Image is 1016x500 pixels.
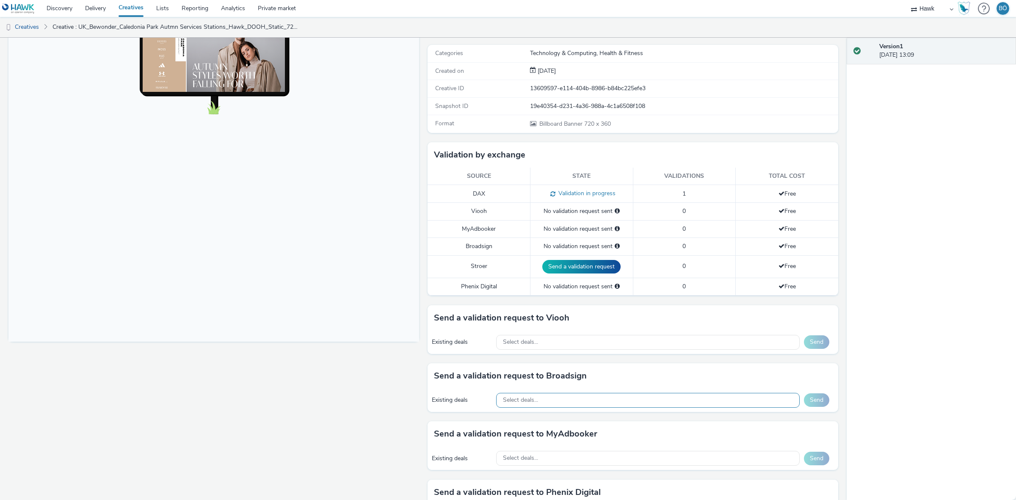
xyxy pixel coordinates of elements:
[432,338,492,346] div: Existing deals
[538,120,611,128] span: 720 x 360
[434,149,525,161] h3: Validation by exchange
[615,282,620,291] div: Please select a deal below and click on Send to send a validation request to Phenix Digital.
[779,225,796,233] span: Free
[432,454,492,463] div: Existing deals
[958,2,970,15] img: Hawk Academy
[428,203,530,220] td: Viooh
[542,260,621,273] button: Send a validation request
[435,119,454,127] span: Format
[879,42,1009,60] div: [DATE] 13:09
[530,49,837,58] div: Technology & Computing, Health & Fitness
[428,185,530,203] td: DAX
[535,242,629,251] div: No validation request sent
[682,225,686,233] span: 0
[435,67,464,75] span: Created on
[428,278,530,295] td: Phenix Digital
[633,168,736,185] th: Validations
[435,102,468,110] span: Snapshot ID
[535,282,629,291] div: No validation request sent
[539,120,584,128] span: Billboard Banner
[779,282,796,290] span: Free
[536,67,556,75] span: [DATE]
[2,3,35,14] img: undefined Logo
[736,168,839,185] th: Total cost
[615,207,620,215] div: Please select a deal below and click on Send to send a validation request to Viooh.
[503,339,538,346] span: Select deals...
[958,2,974,15] a: Hawk Academy
[615,242,620,251] div: Please select a deal below and click on Send to send a validation request to Broadsign.
[435,49,463,57] span: Categories
[134,26,276,106] img: Advertisement preview
[682,207,686,215] span: 0
[779,242,796,250] span: Free
[999,2,1007,15] div: BÖ
[879,42,903,50] strong: Version 1
[779,207,796,215] span: Free
[428,238,530,255] td: Broadsign
[434,370,587,382] h3: Send a validation request to Broadsign
[536,67,556,75] div: Creation 05 September 2025, 13:09
[530,84,837,93] div: 13609597-e114-404b-8986-b84bc225efe3
[779,190,796,198] span: Free
[432,396,492,404] div: Existing deals
[435,84,464,92] span: Creative ID
[615,225,620,233] div: Please select a deal below and click on Send to send a validation request to MyAdbooker.
[428,255,530,278] td: Stroer
[804,335,829,349] button: Send
[779,262,796,270] span: Free
[682,262,686,270] span: 0
[428,168,530,185] th: Source
[535,225,629,233] div: No validation request sent
[530,168,633,185] th: State
[530,102,837,110] div: 19e40354-d231-4a36-988a-4c1a6508f108
[682,242,686,250] span: 0
[682,190,686,198] span: 1
[434,486,601,499] h3: Send a validation request to Phenix Digital
[4,23,13,32] img: dooh
[428,220,530,238] td: MyAdbooker
[535,207,629,215] div: No validation request sent
[503,397,538,404] span: Select deals...
[434,312,569,324] h3: Send a validation request to Viooh
[804,452,829,465] button: Send
[682,282,686,290] span: 0
[434,428,597,440] h3: Send a validation request to MyAdbooker
[48,17,302,37] a: Creative : UK_Bewonder_Caledonia Park Autmn Services Stations_Hawk_DOOH_Static_720x360_05.09.2025
[804,393,829,407] button: Send
[503,455,538,462] span: Select deals...
[555,189,616,197] span: Validation in progress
